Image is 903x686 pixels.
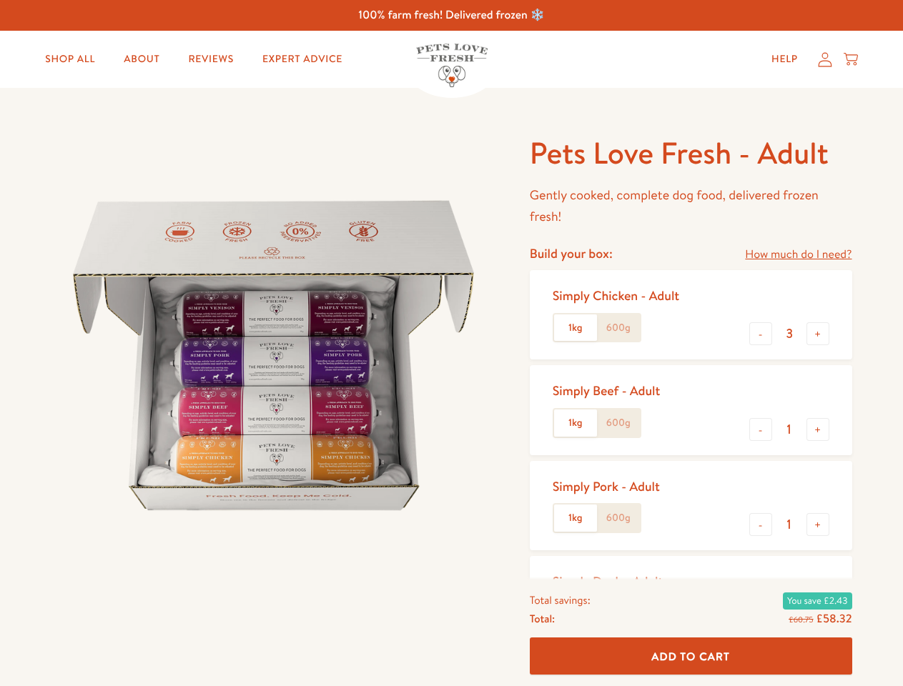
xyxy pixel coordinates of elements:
a: About [112,45,171,74]
span: Total savings: [530,590,591,609]
label: 600g [597,504,640,532]
div: Simply Beef - Adult [553,382,661,399]
a: Reviews [177,45,245,74]
span: You save £2.43 [783,592,852,609]
button: Add To Cart [530,637,852,675]
div: Simply Pork - Adult [553,478,660,494]
a: Expert Advice [251,45,354,74]
span: Total: [530,609,555,627]
div: Simply Chicken - Adult [553,287,679,304]
label: 1kg [554,314,597,342]
span: Add To Cart [651,648,730,663]
p: Gently cooked, complete dog food, delivered frozen fresh! [530,184,852,228]
h4: Build your box: [530,245,613,262]
button: + [806,418,829,441]
label: 600g [597,314,640,342]
span: £58.32 [816,610,852,626]
button: - [749,418,772,441]
s: £60.75 [789,613,813,625]
label: 600g [597,409,640,437]
button: - [749,322,772,345]
h1: Pets Love Fresh - Adult [530,134,852,173]
label: 1kg [554,504,597,532]
button: + [806,513,829,536]
button: - [749,513,772,536]
button: + [806,322,829,345]
a: Help [760,45,809,74]
a: How much do I need? [745,245,852,264]
div: Simply Duck - Adult [553,573,663,590]
label: 1kg [554,409,597,437]
img: Pets Love Fresh [416,44,488,87]
a: Shop All [34,45,107,74]
img: Pets Love Fresh - Adult [51,134,495,577]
